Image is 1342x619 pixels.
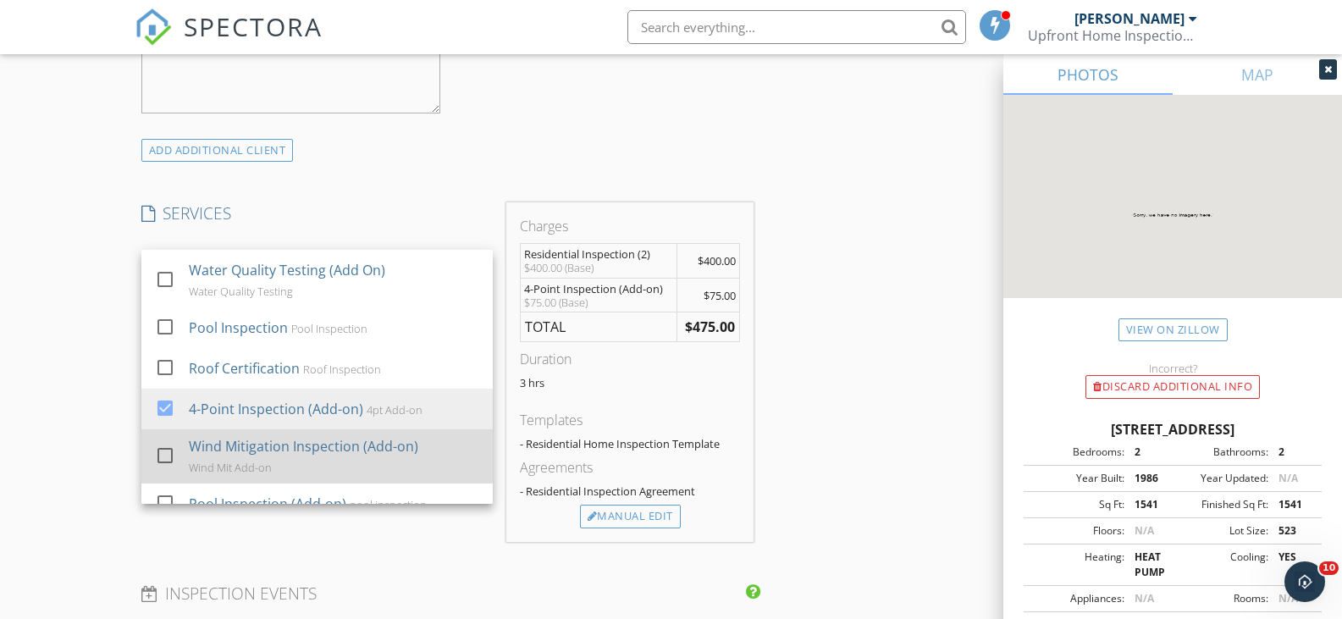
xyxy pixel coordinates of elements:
div: Manual Edit [580,505,681,528]
div: Duration [520,349,740,369]
div: pool inspection [349,498,426,511]
a: View on Zillow [1118,318,1228,341]
div: Charges [520,216,740,236]
div: - Residential Inspection Agreement [520,484,740,498]
span: $400.00 [698,253,736,268]
div: Finished Sq Ft: [1173,497,1268,512]
div: Discard Additional info [1085,375,1260,399]
div: Wind Mit Add-on [188,461,271,474]
div: Incorrect? [1003,362,1342,375]
div: 1541 [1124,497,1173,512]
div: - Residential Home Inspection Template [520,437,740,450]
div: [PERSON_NAME] [1074,10,1185,27]
div: Sq Ft: [1029,497,1124,512]
div: Bedrooms: [1029,445,1124,460]
div: Pool Inspection [290,322,367,335]
div: Templates [520,410,740,430]
div: 4-Point Inspection (Add-on) [188,399,362,419]
div: $400.00 (Base) [524,261,673,274]
div: HEAT PUMP [1124,550,1173,580]
p: 3 hrs [520,376,740,390]
div: Roof Inspection [302,362,380,376]
input: Search everything... [627,10,966,44]
a: SPECTORA [135,23,323,58]
div: Appliances: [1029,591,1124,606]
div: Water Quality Testing [188,285,292,298]
img: The Best Home Inspection Software - Spectora [135,8,172,46]
td: TOTAL [520,312,677,342]
span: SPECTORA [184,8,323,44]
div: Heating: [1029,550,1124,580]
span: N/A [1278,471,1298,485]
div: 1986 [1124,471,1173,486]
div: [STREET_ADDRESS] [1024,419,1322,439]
div: YES [1268,550,1317,580]
div: Water Quality Testing (Add On) [188,260,384,280]
div: Floors: [1029,523,1124,539]
h4: INSPECTION EVENTS [141,583,754,605]
div: Roof Certification [188,358,299,379]
div: 4-Point Inspection (Add-on) [524,282,673,296]
div: Residential Inspection (2) [524,247,673,261]
span: N/A [1278,591,1298,605]
div: Year Updated: [1173,471,1268,486]
div: Agreements [520,457,740,478]
div: Pool Inspection [188,318,287,338]
div: 2 [1268,445,1317,460]
span: N/A [1135,591,1154,605]
strong: $475.00 [685,318,735,336]
div: 2 [1124,445,1173,460]
h4: SERVICES [141,202,493,224]
div: Pool Inspection (Add-on) [188,494,345,514]
div: Wind Mitigation Inspection (Add-on) [188,436,417,456]
a: MAP [1173,54,1342,95]
div: Cooling: [1173,550,1268,580]
span: 10 [1319,561,1339,575]
div: ADD ADDITIONAL client [141,139,294,162]
div: 523 [1268,523,1317,539]
div: Bathrooms: [1173,445,1268,460]
div: Year Built: [1029,471,1124,486]
a: PHOTOS [1003,54,1173,95]
div: $75.00 (Base) [524,296,673,309]
div: 4pt Add-on [366,403,422,417]
span: $75.00 [704,288,736,303]
div: 1541 [1268,497,1317,512]
div: Upfront Home Inspections, LLC [1028,27,1197,44]
img: streetview [1003,95,1342,339]
span: N/A [1135,523,1154,538]
div: Lot Size: [1173,523,1268,539]
div: Rooms: [1173,591,1268,606]
iframe: Intercom live chat [1284,561,1325,602]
